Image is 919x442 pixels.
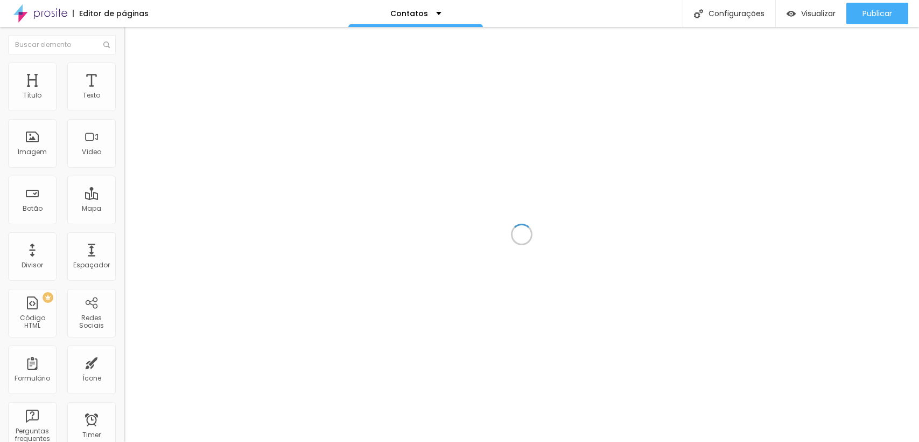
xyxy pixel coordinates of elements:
div: Botão [23,205,43,212]
div: Código HTML [11,314,53,330]
div: Editor de páginas [73,10,149,17]
div: Redes Sociais [70,314,113,330]
div: Timer [82,431,101,439]
div: Mapa [82,205,101,212]
div: Texto [83,92,100,99]
div: Divisor [22,261,43,269]
img: Icone [103,42,110,48]
div: Espaçador [73,261,110,269]
div: Ícone [82,375,101,382]
div: Imagem [18,148,47,156]
div: Formulário [15,375,50,382]
button: Publicar [846,3,908,24]
button: Visualizar [776,3,846,24]
img: view-1.svg [787,9,796,18]
span: Visualizar [801,9,836,18]
span: Publicar [862,9,892,18]
div: Vídeo [82,148,101,156]
p: Contatos [390,10,428,17]
div: Título [23,92,41,99]
input: Buscar elemento [8,35,116,54]
img: Icone [694,9,703,18]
